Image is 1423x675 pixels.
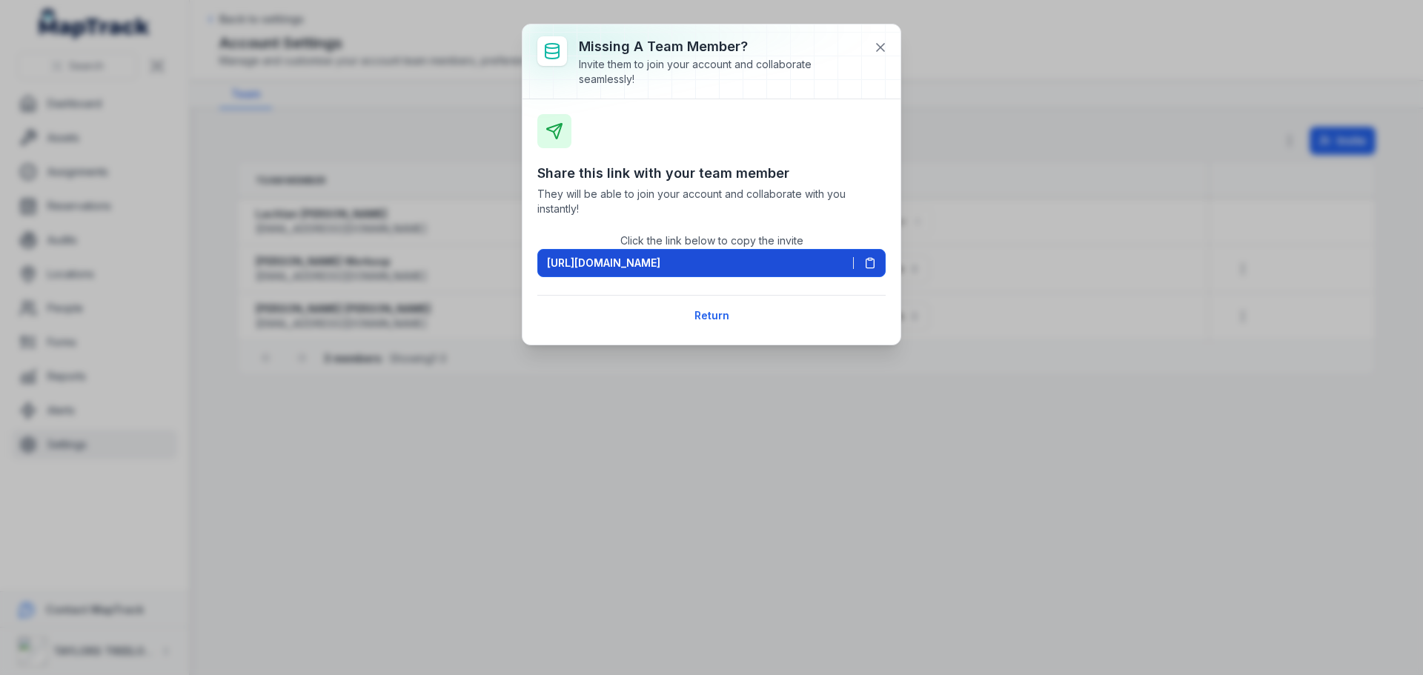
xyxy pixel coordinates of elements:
h3: Share this link with your team member [537,163,886,184]
div: Invite them to join your account and collaborate seamlessly! [579,57,862,87]
span: They will be able to join your account and collaborate with you instantly! [537,187,886,216]
span: [URL][DOMAIN_NAME] [547,256,660,270]
button: Return [685,302,739,330]
span: Click the link below to copy the invite [620,234,803,247]
button: [URL][DOMAIN_NAME] [537,249,886,277]
h3: Missing a team member? [579,36,862,57]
